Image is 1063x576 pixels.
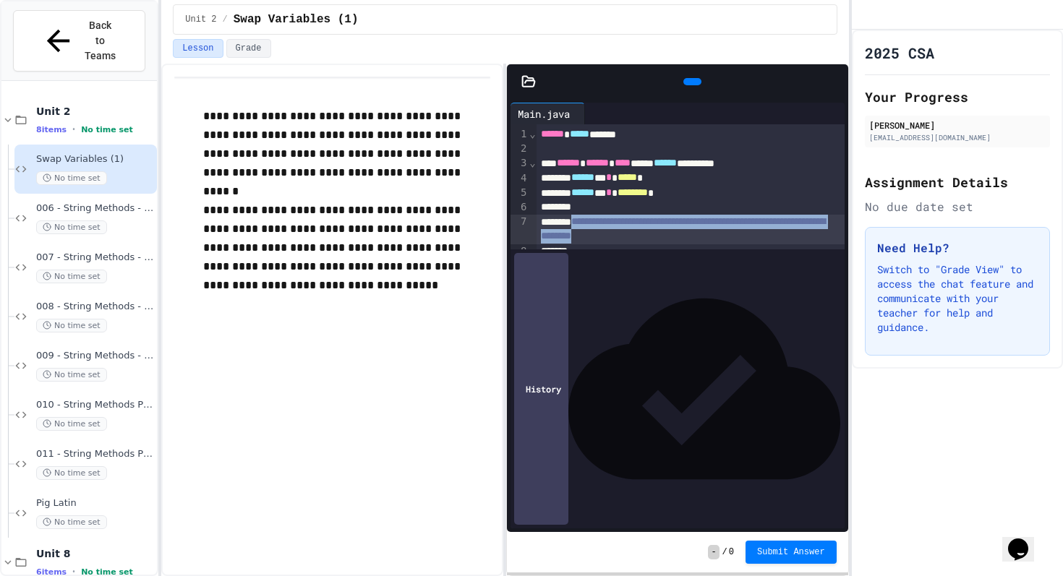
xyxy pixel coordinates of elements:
[757,546,825,558] span: Submit Answer
[529,128,536,139] span: Fold line
[511,186,529,200] div: 5
[36,270,107,283] span: No time set
[514,253,568,525] div: History
[36,497,154,510] span: Pig Latin
[36,153,154,166] span: Swap Variables (1)
[36,547,154,560] span: Unit 8
[869,132,1046,143] div: [EMAIL_ADDRESS][DOMAIN_NAME]
[511,200,529,215] div: 6
[185,14,216,25] span: Unit 2
[529,157,536,168] span: Fold line
[511,142,529,156] div: 2
[36,417,107,431] span: No time set
[511,106,577,121] div: Main.java
[223,14,228,25] span: /
[36,350,154,362] span: 009 - String Methods - substring
[72,124,75,135] span: •
[511,103,585,124] div: Main.java
[722,546,727,558] span: /
[36,301,154,313] span: 008 - String Methods - indexOf
[511,127,529,142] div: 1
[226,39,271,58] button: Grade
[708,545,719,559] span: -
[36,252,154,264] span: 007 - String Methods - charAt
[865,198,1050,215] div: No due date set
[36,125,67,134] span: 8 items
[13,10,145,72] button: Back to Teams
[36,466,107,480] span: No time set
[869,119,1046,132] div: [PERSON_NAME]
[865,87,1050,107] h2: Your Progress
[36,399,154,411] span: 010 - String Methods Practice 1
[234,11,359,28] span: Swap Variables (1)
[81,125,133,134] span: No time set
[746,541,837,564] button: Submit Answer
[511,244,529,259] div: 8
[36,368,107,382] span: No time set
[865,172,1050,192] h2: Assignment Details
[511,156,529,171] div: 3
[36,515,107,529] span: No time set
[84,18,118,64] span: Back to Teams
[865,43,934,63] h1: 2025 CSA
[511,171,529,186] div: 4
[36,319,107,332] span: No time set
[1002,518,1049,562] iframe: chat widget
[36,220,107,234] span: No time set
[511,215,529,244] div: 7
[729,546,734,558] span: 0
[877,239,1038,257] h3: Need Help?
[36,202,154,215] span: 006 - String Methods - Length
[173,39,223,58] button: Lesson
[877,262,1038,335] p: Switch to "Grade View" to access the chat feature and communicate with your teacher for help and ...
[36,171,107,185] span: No time set
[36,448,154,460] span: 011 - String Methods Practice 2
[36,105,154,118] span: Unit 2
